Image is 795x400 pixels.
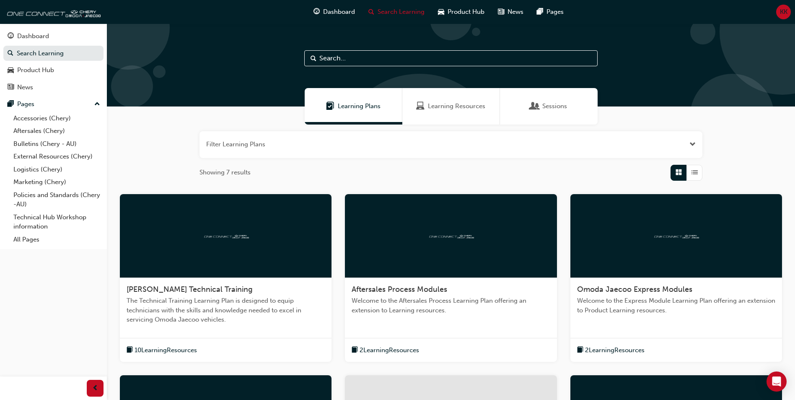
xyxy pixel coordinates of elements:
a: External Resources (Chery) [10,150,104,163]
span: Learning Resources [416,101,425,111]
span: Welcome to the Express Module Learning Plan offering an extension to Product Learning resources. [577,296,775,315]
span: Pages [546,7,564,17]
a: Marketing (Chery) [10,176,104,189]
span: Omoda Jaecoo Express Modules [577,285,692,294]
button: book-icon10LearningResources [127,345,197,356]
button: KK [776,5,791,19]
button: book-icon2LearningResources [352,345,419,356]
span: Search Learning [378,7,425,17]
a: car-iconProduct Hub [431,3,491,21]
div: News [17,83,33,92]
input: Search... [304,50,598,66]
a: Aftersales (Chery) [10,125,104,138]
a: Logistics (Chery) [10,163,104,176]
a: oneconnect[PERSON_NAME] Technical TrainingThe Technical Training Learning Plan is designed to equ... [120,194,331,362]
span: search-icon [8,50,13,57]
div: Product Hub [17,65,54,75]
span: 2 Learning Resources [360,345,419,355]
span: Showing 7 results [199,168,251,177]
button: DashboardSearch LearningProduct HubNews [3,27,104,96]
a: search-iconSearch Learning [362,3,431,21]
span: List [691,168,698,177]
a: Policies and Standards (Chery -AU) [10,189,104,211]
span: book-icon [577,345,583,356]
span: news-icon [498,7,504,17]
button: Open the filter [689,140,696,149]
span: Learning Plans [338,101,381,111]
a: Search Learning [3,46,104,61]
span: Sessions [531,101,539,111]
button: Pages [3,96,104,112]
img: oneconnect [4,3,101,20]
span: Sessions [542,101,567,111]
a: All Pages [10,233,104,246]
a: Learning PlansLearning Plans [305,88,402,125]
span: Grid [676,168,682,177]
a: Product Hub [3,62,104,78]
a: pages-iconPages [530,3,570,21]
span: pages-icon [537,7,543,17]
a: Bulletins (Chery - AU) [10,138,104,151]
a: oneconnectOmoda Jaecoo Express ModulesWelcome to the Express Module Learning Plan offering an ext... [570,194,782,362]
span: book-icon [352,345,358,356]
span: car-icon [438,7,444,17]
img: oneconnect [428,231,474,239]
span: Search [311,54,316,63]
span: Welcome to the Aftersales Process Learning Plan offering an extension to Learning resources. [352,296,550,315]
a: News [3,80,104,95]
span: pages-icon [8,101,14,108]
span: KK [780,7,787,17]
a: guage-iconDashboard [307,3,362,21]
span: Dashboard [323,7,355,17]
span: Learning Plans [326,101,334,111]
span: prev-icon [92,383,98,394]
a: oneconnectAftersales Process ModulesWelcome to the Aftersales Process Learning Plan offering an e... [345,194,557,362]
span: news-icon [8,84,14,91]
div: Open Intercom Messenger [767,371,787,392]
div: Pages [17,99,34,109]
span: The Technical Training Learning Plan is designed to equip technicians with the skills and knowled... [127,296,325,325]
button: book-icon2LearningResources [577,345,645,356]
span: guage-icon [313,7,320,17]
span: [PERSON_NAME] Technical Training [127,285,253,294]
span: search-icon [368,7,374,17]
span: Product Hub [448,7,484,17]
span: up-icon [94,99,100,110]
span: Learning Resources [428,101,485,111]
img: oneconnect [203,231,249,239]
a: news-iconNews [491,3,530,21]
a: Learning ResourcesLearning Resources [402,88,500,125]
a: Dashboard [3,29,104,44]
a: Accessories (Chery) [10,112,104,125]
a: SessionsSessions [500,88,598,125]
span: book-icon [127,345,133,356]
div: Dashboard [17,31,49,41]
span: News [508,7,523,17]
span: car-icon [8,67,14,74]
span: 2 Learning Resources [585,345,645,355]
span: Aftersales Process Modules [352,285,447,294]
img: oneconnect [653,231,699,239]
span: 10 Learning Resources [135,345,197,355]
span: guage-icon [8,33,14,40]
a: Technical Hub Workshop information [10,211,104,233]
